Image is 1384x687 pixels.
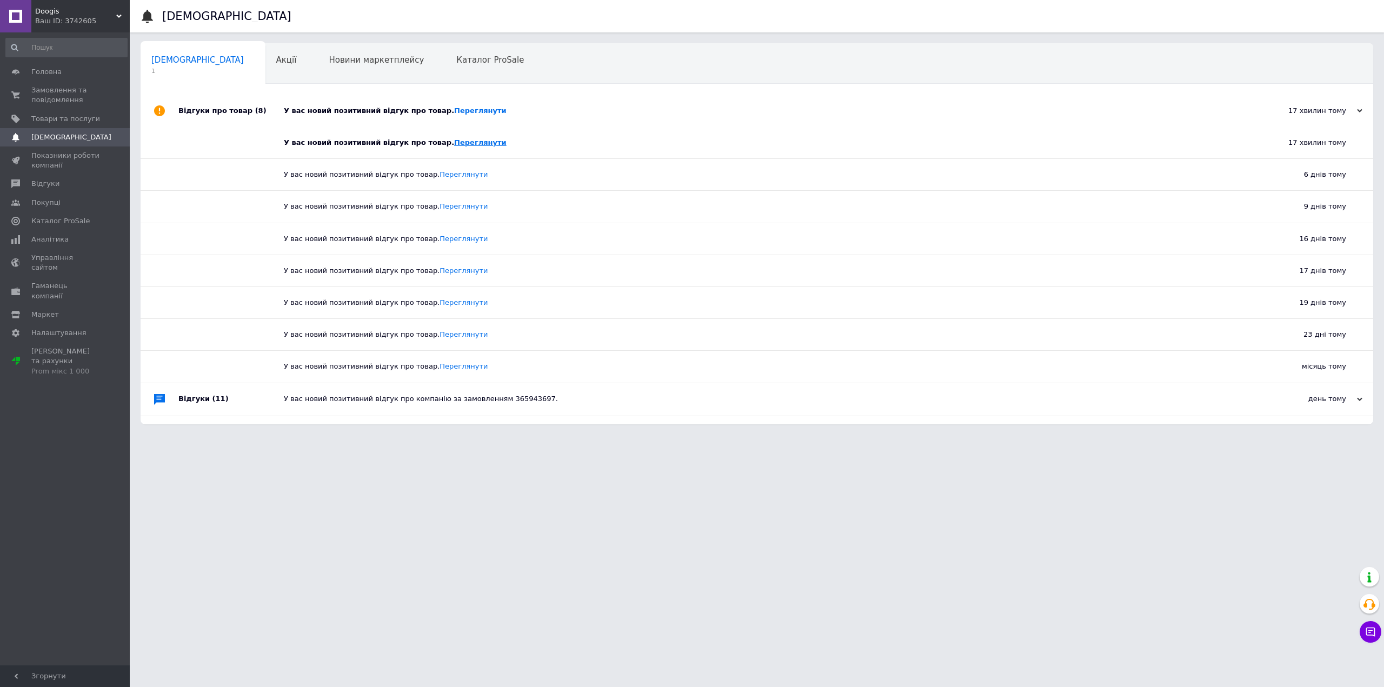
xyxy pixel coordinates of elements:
[1238,127,1373,158] div: 17 хвилин тому
[1238,351,1373,382] div: місяць тому
[31,114,100,124] span: Товари та послуги
[1238,255,1373,286] div: 17 днів тому
[284,362,1238,371] div: У вас новий позитивний відгук про товар.
[440,330,488,338] a: Переглянути
[284,106,1254,116] div: У вас новий позитивний відгук про товар.
[276,55,297,65] span: Акції
[454,106,507,115] a: Переглянути
[440,170,488,178] a: Переглянути
[31,346,100,376] span: [PERSON_NAME] та рахунки
[284,170,1238,179] div: У вас новий позитивний відгук про товар.
[456,55,524,65] span: Каталог ProSale
[31,253,100,272] span: Управління сайтом
[31,366,100,376] div: Prom мікс 1 000
[178,95,284,127] div: Відгуки про товар
[329,55,424,65] span: Новини маркетплейсу
[454,138,507,146] a: Переглянути
[162,10,291,23] h1: [DEMOGRAPHIC_DATA]
[440,362,488,370] a: Переглянути
[35,6,116,16] span: Doogis
[284,138,1238,148] div: У вас новий позитивний відгук про товар.
[1238,287,1373,318] div: 19 днів тому
[31,198,61,208] span: Покупці
[31,132,111,142] span: [DEMOGRAPHIC_DATA]
[151,67,244,75] span: 1
[284,266,1238,276] div: У вас новий позитивний відгук про товар.
[284,234,1238,244] div: У вас новий позитивний відгук про товар.
[440,235,488,243] a: Переглянути
[31,310,59,319] span: Маркет
[31,328,86,338] span: Налаштування
[5,38,128,57] input: Пошук
[31,235,69,244] span: Аналітика
[1254,394,1362,404] div: день тому
[31,151,100,170] span: Показники роботи компанії
[151,55,244,65] span: [DEMOGRAPHIC_DATA]
[440,266,488,275] a: Переглянути
[440,298,488,306] a: Переглянути
[178,383,284,416] div: Відгуки
[284,330,1238,339] div: У вас новий позитивний відгук про товар.
[31,216,90,226] span: Каталог ProSale
[1238,319,1373,350] div: 23 дні тому
[1254,106,1362,116] div: 17 хвилин тому
[284,298,1238,308] div: У вас новий позитивний відгук про товар.
[440,202,488,210] a: Переглянути
[31,67,62,77] span: Головна
[284,394,1254,404] div: У вас новий позитивний відгук про компанію за замовленням 365943697.
[31,281,100,301] span: Гаманець компанії
[35,16,130,26] div: Ваш ID: 3742605
[1360,621,1381,643] button: Чат з покупцем
[1238,191,1373,222] div: 9 днів тому
[212,395,229,403] span: (11)
[1238,159,1373,190] div: 6 днів тому
[284,202,1238,211] div: У вас новий позитивний відгук про товар.
[1238,223,1373,255] div: 16 днів тому
[255,106,267,115] span: (8)
[31,85,100,105] span: Замовлення та повідомлення
[31,179,59,189] span: Відгуки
